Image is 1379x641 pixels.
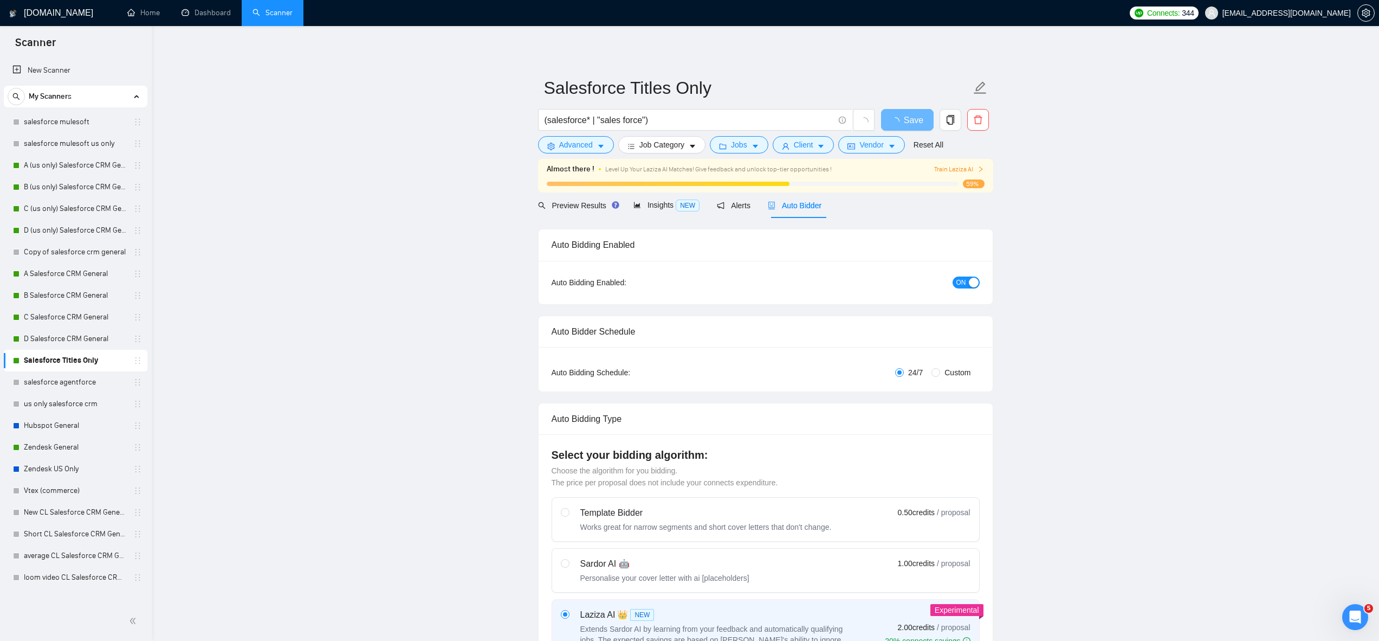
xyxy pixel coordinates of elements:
span: Jobs [731,139,747,151]
a: B (us only) Salesforce CRM General [24,176,127,198]
span: Vendor [859,139,883,151]
span: Auto Bidder [768,201,821,210]
div: Sardor AI 🤖 [580,557,749,571]
a: average CL Salesforce CRM General [24,545,127,567]
a: New Scanner [12,60,139,81]
button: setting [1357,4,1375,22]
span: 5 [1364,604,1373,613]
a: C (us only) Salesforce CRM General [24,198,127,220]
span: 59% [963,180,985,188]
span: holder [133,335,142,343]
span: holder [133,421,142,430]
span: holder [133,443,142,452]
span: Job Category [639,139,684,151]
span: holder [133,573,142,582]
span: holder [133,204,142,213]
span: Alerts [717,201,750,210]
span: search [8,93,24,100]
span: NEW [676,200,700,211]
span: Connects: [1147,7,1180,19]
h4: Select your bidding algorithm: [552,447,980,463]
a: Zendesk US Only [24,458,127,480]
span: info-circle [839,117,846,124]
a: homeHome [127,8,160,17]
a: salesforce mulesoft us only [24,133,127,155]
img: logo [9,5,17,22]
span: double-left [129,616,140,626]
span: caret-down [888,142,896,150]
input: Scanner name... [544,74,971,101]
div: Laziza AI [580,608,851,621]
span: ON [956,277,966,289]
span: Save [904,113,923,127]
span: Choose the algorithm for you bidding. The price per proposal does not include your connects expen... [552,466,778,487]
span: Scanner [7,35,64,57]
span: My Scanners [29,86,72,107]
li: New Scanner [4,60,147,81]
span: holder [133,161,142,170]
a: Hubspot General [24,415,127,437]
a: dashboardDashboard [182,8,231,17]
span: holder [133,356,142,365]
span: caret-down [817,142,825,150]
span: 0.50 credits [898,507,935,518]
button: barsJob Categorycaret-down [618,136,705,153]
a: Vtex (commerce) [24,480,127,502]
button: Train Laziza AI [934,164,984,175]
span: bars [627,142,635,150]
img: upwork-logo.png [1135,9,1143,17]
button: copy [940,109,961,131]
span: holder [133,508,142,517]
a: us only salesforce crm [24,393,127,415]
span: holder [133,530,142,539]
a: Reset All [914,139,943,151]
div: Auto Bidder Schedule [552,316,980,347]
span: holder [133,486,142,495]
span: search [538,202,546,209]
div: Auto Bidding Enabled [552,229,980,260]
li: My Scanners [4,86,147,588]
a: C Salesforce CRM General [24,306,127,328]
span: 👑 [617,608,628,621]
a: A Salesforce CRM General [24,263,127,285]
span: folder [719,142,727,150]
span: holder [133,183,142,191]
span: 344 [1182,7,1194,19]
div: Tooltip anchor [611,200,620,210]
span: / proposal [937,622,970,633]
a: Copy of salesforce crm general [24,241,127,263]
div: Template Bidder [580,507,832,520]
a: Short CL Salesforce CRM General [24,523,127,545]
span: Insights [633,201,700,209]
div: Auto Bidding Schedule: [552,367,694,379]
div: Auto Bidding Type [552,403,980,434]
a: D Salesforce CRM General [24,328,127,350]
a: A (us only) Salesforce CRM General [24,155,127,176]
span: 1.00 credits [898,557,935,569]
span: loading [891,117,904,126]
a: searchScanner [253,8,293,17]
span: user [782,142,789,150]
span: Experimental [935,606,979,614]
button: search [8,88,25,105]
button: delete [967,109,989,131]
a: salesforce agentforce [24,371,127,393]
span: loading [859,117,869,127]
a: setting [1357,9,1375,17]
span: delete [968,115,988,125]
span: copy [940,115,961,125]
a: Zendesk General [24,437,127,458]
span: / proposal [937,558,970,569]
span: caret-down [689,142,696,150]
div: Auto Bidding Enabled: [552,277,694,289]
span: NEW [630,609,654,621]
span: Custom [940,367,975,379]
span: Advanced [559,139,593,151]
a: loom video CL Salesforce CRM General [24,567,127,588]
button: userClientcaret-down [773,136,834,153]
span: holder [133,552,142,560]
span: caret-down [752,142,759,150]
span: holder [133,270,142,278]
